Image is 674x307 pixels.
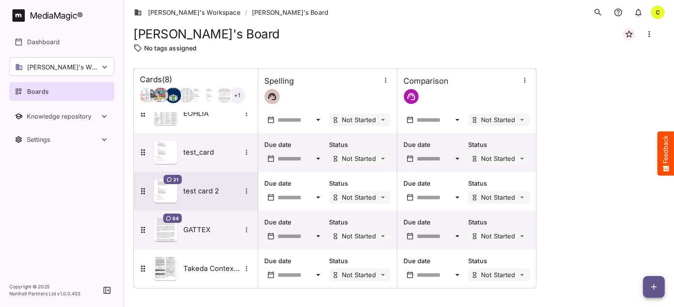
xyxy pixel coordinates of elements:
[9,82,114,101] a: Boards
[481,233,515,239] p: Not Started
[264,179,326,188] p: Due date
[12,9,114,22] a: MediaMagic®
[9,130,114,149] button: Toggle Settings
[342,117,376,123] p: Not Started
[183,225,241,235] h5: GATTEX
[403,76,448,86] h4: Comparison
[264,256,326,266] p: Due date
[140,75,172,85] h4: Cards ( 8 )
[241,109,252,119] button: More options for EOHLIA
[241,147,252,157] button: More options for test_card
[468,256,530,266] p: Status
[27,87,49,96] p: Boards
[264,140,326,149] p: Due date
[229,88,245,103] div: + 1
[241,186,252,196] button: More options for test card 2
[183,109,241,118] h5: EOHLIA
[183,186,241,196] h5: test card 2
[27,62,100,72] p: [PERSON_NAME]'s Workspace
[342,233,376,239] p: Not Started
[329,217,391,227] p: Status
[481,117,515,123] p: Not Started
[342,155,376,162] p: Not Started
[154,218,177,241] img: Asset Thumbnail
[651,5,665,19] div: C
[403,256,465,266] p: Due date
[590,5,606,20] button: search
[154,179,177,203] img: Asset Thumbnail
[27,37,60,47] p: Dashboard
[403,179,465,188] p: Due date
[9,33,114,51] a: Dashboard
[403,217,465,227] p: Due date
[481,194,515,200] p: Not Started
[329,179,391,188] p: Status
[481,272,515,278] p: Not Started
[9,130,114,149] nav: Settings
[9,107,114,126] button: Toggle Knowledge repository
[342,272,376,278] p: Not Started
[154,102,177,125] img: Asset Thumbnail
[640,25,658,43] button: Board more options
[468,217,530,227] p: Status
[657,131,674,176] button: Feedback
[9,107,114,126] nav: Knowledge repository
[183,148,241,157] h5: test_card
[329,140,391,149] p: Status
[264,217,326,227] p: Due date
[154,141,177,164] img: Asset Thumbnail
[30,9,83,22] div: MediaMagic ®
[329,256,391,266] p: Status
[154,257,177,280] img: Asset Thumbnail
[468,179,530,188] p: Status
[133,43,143,53] img: tag-outline.svg
[183,264,241,273] h5: Takeda Contextual Checking
[27,112,100,120] div: Knowledge repository
[403,140,465,149] p: Due date
[468,140,530,149] p: Status
[27,136,100,143] div: Settings
[9,283,81,290] p: Copyright © 2025
[173,176,178,183] span: 21
[610,5,626,20] button: notifications
[133,27,280,41] h1: [PERSON_NAME]'s Board
[342,194,376,200] p: Not Started
[481,155,515,162] p: Not Started
[134,8,240,17] a: [PERSON_NAME]'s Workspace
[172,215,179,221] span: 64
[9,290,81,297] p: Northell Partners Ltd v 1.0.0.453
[631,5,646,20] button: notifications
[241,264,252,274] button: More options for Takeda Contextual Checking
[144,43,197,53] p: No tags assigned
[241,225,252,235] button: More options for GATTEX
[264,76,294,86] h4: Spelling
[245,8,247,17] span: /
